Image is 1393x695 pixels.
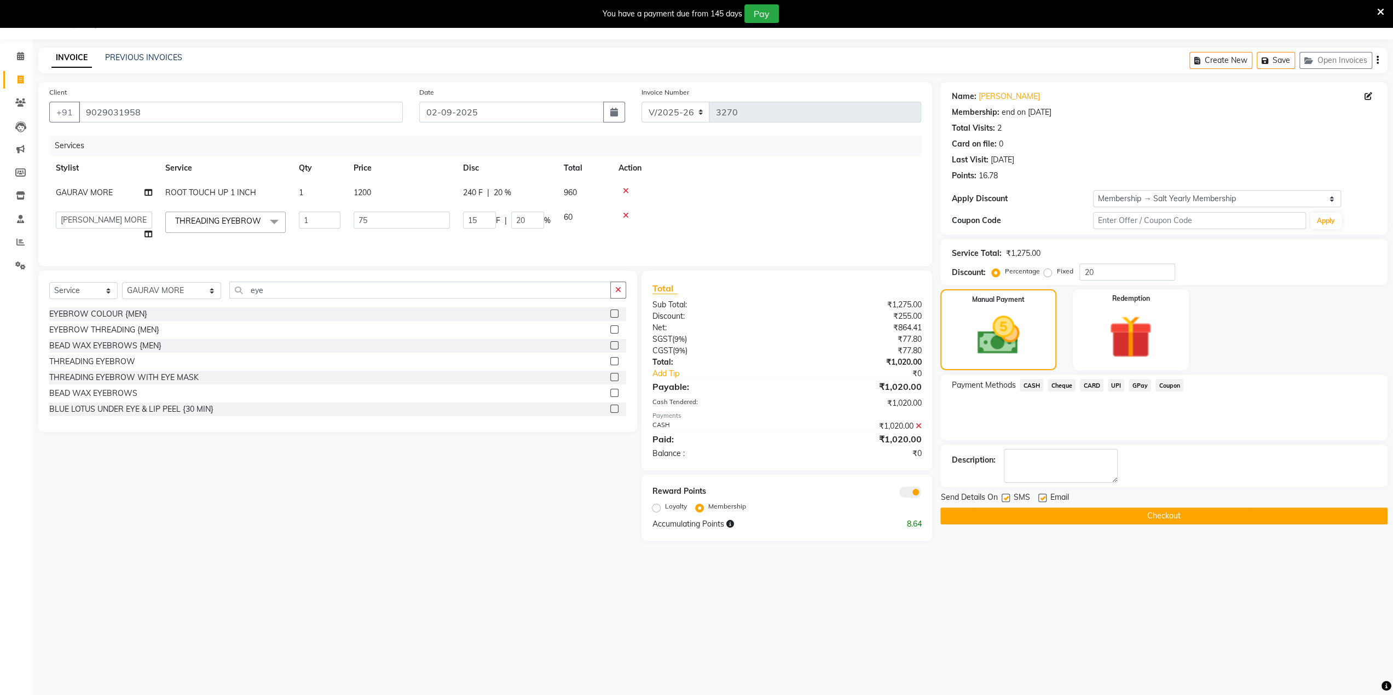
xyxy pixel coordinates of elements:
[51,48,92,68] a: INVOICE
[787,380,930,393] div: ₹1,020.00
[787,345,930,357] div: ₹77.80
[1056,266,1073,276] label: Fixed
[1050,492,1068,505] span: Email
[644,334,787,345] div: ( )
[644,299,787,311] div: Sub Total:
[1080,379,1103,392] span: CARD
[49,102,80,122] button: +91
[505,215,507,226] span: |
[951,170,976,182] div: Points:
[644,380,787,393] div: Payable:
[951,138,996,150] div: Card on file:
[997,122,1001,134] div: 2
[811,368,929,379] div: ₹0
[1048,379,1076,392] span: Cheque
[165,188,256,197] span: ROOT TOUCH UP 1 INCH
[787,398,930,409] div: ₹1,020.00
[175,216,261,226] span: THREADING EYEBROW
[463,187,483,198] span: 240 F
[564,212,573,222] span: 60
[557,156,612,180] th: Total
[951,154,988,166] div: Last Visit:
[951,248,1001,259] div: Service Total:
[644,357,787,368] div: Total:
[858,518,929,530] div: 8.64
[644,448,787,459] div: Balance :
[951,193,1093,205] div: Apply Discount
[49,340,161,352] div: BEAD WAX EYEBROWS {MEN}
[1093,212,1305,229] input: Enter Offer / Coupon Code
[49,308,147,320] div: EYEBROW COLOUR {MEN}
[708,501,746,511] label: Membership
[951,215,1093,226] div: Coupon Code
[456,156,557,180] th: Disc
[652,346,673,355] span: CGST
[940,507,1388,524] button: Checkout
[1001,107,1051,118] div: end on [DATE]
[644,398,787,409] div: Cash Tendered:
[1005,248,1040,259] div: ₹1,275.00
[564,188,577,197] span: 960
[641,87,689,97] label: Invoice Number
[964,311,1033,360] img: _cash.svg
[1310,213,1342,229] button: Apply
[1129,379,1151,392] span: GPay
[940,492,997,505] span: Send Details On
[299,188,303,197] span: 1
[1095,310,1166,364] img: _gift.svg
[951,267,985,278] div: Discount:
[261,216,266,226] a: x
[49,87,67,97] label: Client
[998,138,1003,150] div: 0
[674,335,685,343] span: 9%
[603,8,742,20] div: You have a payment due from 145 days
[1112,294,1149,303] label: Redemption
[951,107,999,118] div: Membership:
[951,379,1015,391] span: Payment Methods
[675,346,685,355] span: 9%
[49,388,137,399] div: BEAD WAX EYEBROWS
[652,334,672,344] span: SGST
[644,486,787,498] div: Reward Points
[49,156,159,180] th: Stylist
[292,156,347,180] th: Qty
[229,282,611,299] input: Search or Scan
[354,188,371,197] span: 1200
[487,187,489,198] span: |
[978,91,1039,102] a: [PERSON_NAME]
[665,501,687,511] label: Loyalty
[644,311,787,322] div: Discount:
[744,4,779,23] button: Pay
[347,156,456,180] th: Price
[787,299,930,311] div: ₹1,275.00
[49,356,135,367] div: THREADING EYEBROW
[1013,492,1030,505] span: SMS
[1189,52,1252,69] button: Create New
[79,102,403,122] input: Search by Name/Mobile/Email/Code
[644,433,787,446] div: Paid:
[644,420,787,432] div: CASH
[787,322,930,334] div: ₹864.41
[612,156,921,180] th: Action
[50,136,929,156] div: Services
[787,433,930,446] div: ₹1,020.00
[972,295,1025,305] label: Manual Payment
[56,188,113,197] span: GAURAV MORE
[951,91,976,102] div: Name:
[1299,52,1372,69] button: Open Invoices
[544,215,551,226] span: %
[159,156,292,180] th: Service
[644,368,811,379] a: Add Tip
[496,215,500,226] span: F
[105,52,182,62] a: PREVIOUS INVOICES
[644,322,787,334] div: Net:
[419,87,434,97] label: Date
[951,122,995,134] div: Total Visits:
[49,404,213,415] div: BLUE LOTUS UNDER EYE & LIP PEEL {30 MIN}
[978,170,997,182] div: 16.78
[644,518,858,530] div: Accumulating Points
[787,420,930,432] div: ₹1,020.00
[787,448,930,459] div: ₹0
[494,187,511,198] span: 20 %
[1020,379,1043,392] span: CASH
